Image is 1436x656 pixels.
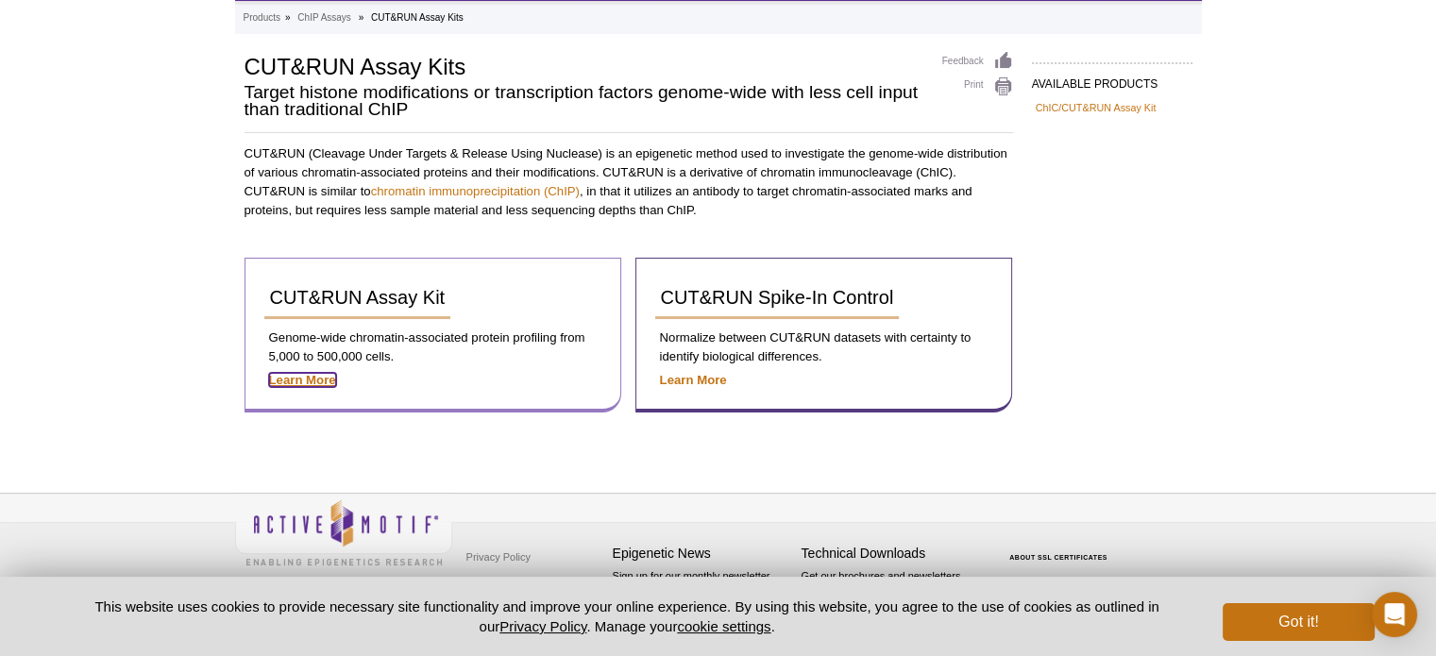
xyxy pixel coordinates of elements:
[371,12,464,23] li: CUT&RUN Assay Kits
[245,84,923,118] h2: Target histone modifications or transcription factors genome-wide with less cell input than tradi...
[285,12,291,23] li: »
[462,543,535,571] a: Privacy Policy
[660,373,727,387] a: Learn More
[269,373,336,387] a: Learn More
[297,9,351,26] a: ChIP Assays
[942,51,1013,72] a: Feedback
[235,494,452,570] img: Active Motif,
[245,144,1013,220] p: CUT&RUN (Cleavage Under Targets & Release Using Nuclease) is an epigenetic method used to investi...
[942,76,1013,97] a: Print
[62,597,1192,636] p: This website uses cookies to provide necessary site functionality and improve your online experie...
[264,328,601,366] p: Genome-wide chromatin-associated protein profiling from 5,000 to 500,000 cells.
[655,328,992,366] p: Normalize between CUT&RUN datasets with certainty to identify biological differences.
[1223,603,1374,641] button: Got it!
[1372,592,1417,637] div: Open Intercom Messenger
[990,527,1132,568] table: Click to Verify - This site chose Symantec SSL for secure e-commerce and confidential communicati...
[499,618,586,634] a: Privacy Policy
[371,184,580,198] a: chromatin immunoprecipitation (ChIP)
[244,9,280,26] a: Products
[462,571,561,599] a: Terms & Conditions
[661,287,894,308] span: CUT&RUN Spike-In Control
[613,546,792,562] h4: Epigenetic News
[677,618,770,634] button: cookie settings
[613,568,792,632] p: Sign up for our monthly newsletter highlighting recent publications in the field of epigenetics.
[359,12,364,23] li: »
[264,278,451,319] a: CUT&RUN Assay Kit
[270,287,446,308] span: CUT&RUN Assay Kit
[1032,62,1192,96] h2: AVAILABLE PRODUCTS
[245,51,923,79] h1: CUT&RUN Assay Kits
[655,278,900,319] a: CUT&RUN Spike-In Control
[802,546,981,562] h4: Technical Downloads
[802,568,981,616] p: Get our brochures and newsletters, or request them by mail.
[1009,554,1107,561] a: ABOUT SSL CERTIFICATES
[1036,99,1157,116] a: ChIC/CUT&RUN Assay Kit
